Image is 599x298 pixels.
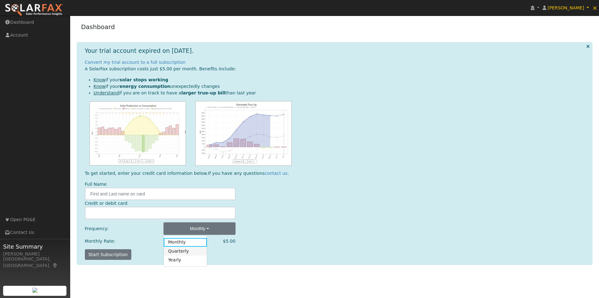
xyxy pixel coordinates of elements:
h1: Your trial account expired on [DATE]. [85,47,194,54]
div: [GEOGRAPHIC_DATA], [GEOGRAPHIC_DATA] [3,256,67,269]
button: Monthly [163,222,236,235]
a: Yearly [164,255,207,264]
b: larger true-up bill [181,90,225,95]
img: SolarFax [5,3,63,17]
a: Dashboard [81,23,115,31]
span: × [592,4,597,12]
a: Map [52,263,58,268]
div: A SolarFax subscription costs just $5.00 per month. Benefits include: [85,66,587,72]
u: Understand [94,90,119,95]
li: if you are on track to have a than last year [94,90,587,96]
div: Frequency: [81,225,160,232]
label: Credit or debit card [85,200,128,207]
img: retrieve [32,288,37,293]
b: solar stops working [119,77,168,82]
a: Quarterly [164,247,207,255]
div: [PERSON_NAME] [3,251,67,257]
a: contact us [265,171,287,176]
button: Start Subscription [85,249,131,260]
u: Know [94,84,105,89]
u: Know [94,77,105,82]
div: Monthly Rate: [81,238,160,245]
div: Company [223,238,235,245]
span: [PERSON_NAME] [548,5,584,10]
input: First and Last name on card [85,188,236,200]
li: if your unexpectedly changes [94,83,587,90]
label: Full Name [85,181,107,188]
div: To get started, enter your credit card information below. [85,170,587,177]
a: Monthly [164,238,207,247]
b: energy consumption [119,84,170,89]
a: Convert my trial account to a full subscription [85,60,186,65]
iframe: Secure card payment input frame [89,210,231,216]
span: Site Summary [3,242,67,251]
span: If you have any questions . [208,171,289,176]
li: if your [94,77,587,83]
